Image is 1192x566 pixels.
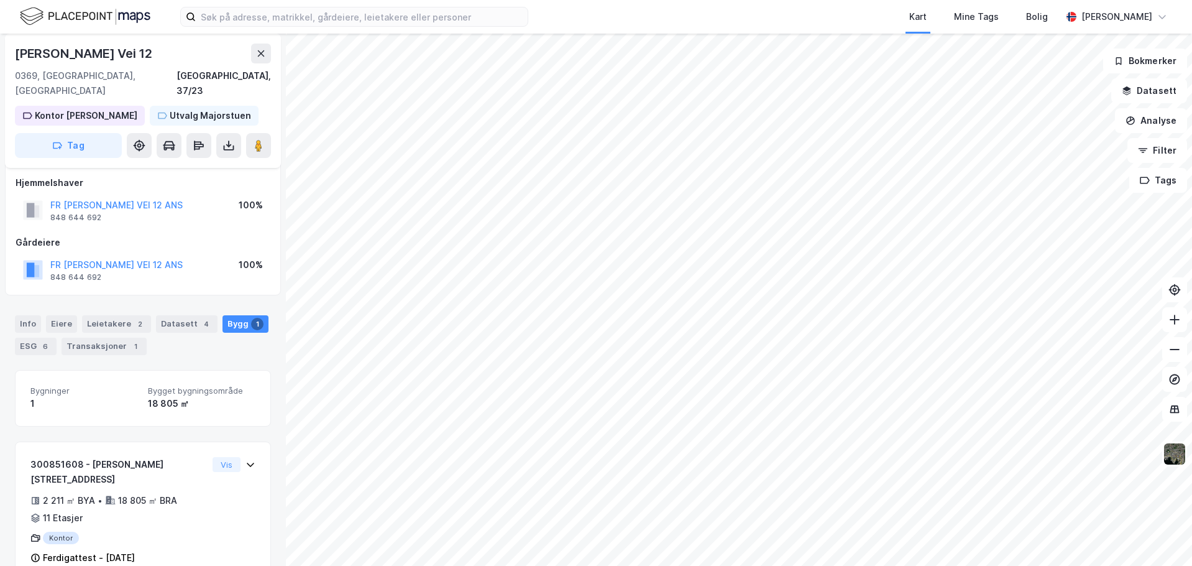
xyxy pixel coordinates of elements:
[156,315,218,333] div: Datasett
[1127,138,1187,163] button: Filter
[200,318,213,330] div: 4
[1129,168,1187,193] button: Tags
[1103,49,1187,73] button: Bokmerker
[148,396,255,411] div: 18 805 ㎡
[30,386,138,396] span: Bygninger
[222,315,268,333] div: Bygg
[1130,506,1192,566] iframe: Chat Widget
[43,493,95,508] div: 2 211 ㎡ BYA
[50,272,101,282] div: 848 644 692
[15,133,122,158] button: Tag
[16,235,270,250] div: Gårdeiere
[170,108,251,123] div: Utvalg Majorstuen
[35,108,137,123] div: Kontor [PERSON_NAME]
[177,68,271,98] div: [GEOGRAPHIC_DATA], 37/23
[954,9,999,24] div: Mine Tags
[239,257,263,272] div: 100%
[46,315,77,333] div: Eiere
[148,386,255,396] span: Bygget bygningsområde
[196,7,528,26] input: Søk på adresse, matrikkel, gårdeiere, leietakere eller personer
[98,496,103,506] div: •
[251,318,264,330] div: 1
[118,493,177,508] div: 18 805 ㎡ BRA
[82,315,151,333] div: Leietakere
[50,213,101,223] div: 848 644 692
[239,198,263,213] div: 100%
[129,340,142,353] div: 1
[30,396,138,411] div: 1
[15,68,177,98] div: 0369, [GEOGRAPHIC_DATA], [GEOGRAPHIC_DATA]
[15,338,57,355] div: ESG
[43,511,83,526] div: 11 Etasjer
[134,318,146,330] div: 2
[39,340,52,353] div: 6
[1081,9,1152,24] div: [PERSON_NAME]
[1115,108,1187,133] button: Analyse
[16,175,270,190] div: Hjemmelshaver
[15,44,155,63] div: [PERSON_NAME] Vei 12
[1026,9,1048,24] div: Bolig
[62,338,147,355] div: Transaksjoner
[43,550,135,565] div: Ferdigattest - [DATE]
[1163,442,1186,466] img: 9k=
[20,6,150,27] img: logo.f888ab2527a4732fd821a326f86c7f29.svg
[15,315,41,333] div: Info
[1111,78,1187,103] button: Datasett
[213,457,241,472] button: Vis
[909,9,927,24] div: Kart
[30,457,208,487] div: 300851608 - [PERSON_NAME][STREET_ADDRESS]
